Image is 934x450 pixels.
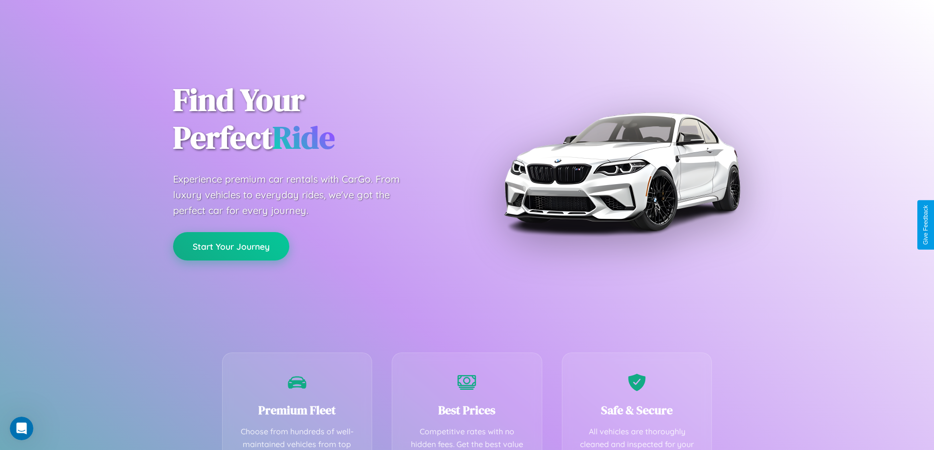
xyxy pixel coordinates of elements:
h3: Safe & Secure [577,402,697,418]
img: Premium BMW car rental vehicle [499,49,744,294]
iframe: Intercom live chat [10,417,33,440]
div: Give Feedback [922,205,929,245]
h1: Find Your Perfect [173,81,453,157]
h3: Premium Fleet [237,402,357,418]
span: Ride [273,116,335,159]
h3: Best Prices [407,402,527,418]
button: Start Your Journey [173,232,289,261]
p: Experience premium car rentals with CarGo. From luxury vehicles to everyday rides, we've got the ... [173,171,418,218]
